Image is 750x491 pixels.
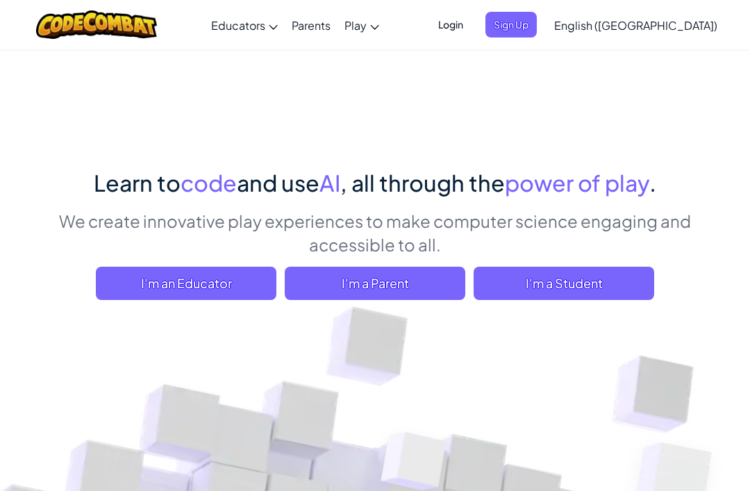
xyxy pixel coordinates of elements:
[36,10,158,39] img: CodeCombat logo
[337,6,386,44] a: Play
[181,169,237,197] span: code
[96,267,276,300] a: I'm an Educator
[94,169,181,197] span: Learn to
[474,267,654,300] button: I'm a Student
[547,6,724,44] a: English ([GEOGRAPHIC_DATA])
[204,6,285,44] a: Educators
[49,209,701,256] p: We create innovative play experiences to make computer science engaging and accessible to all.
[649,169,656,197] span: .
[211,18,265,33] span: Educators
[285,267,465,300] a: I'm a Parent
[285,6,337,44] a: Parents
[485,12,537,38] button: Sign Up
[344,18,367,33] span: Play
[505,169,649,197] span: power of play
[319,169,340,197] span: AI
[237,169,319,197] span: and use
[340,169,505,197] span: , all through the
[430,12,472,38] button: Login
[554,18,717,33] span: English ([GEOGRAPHIC_DATA])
